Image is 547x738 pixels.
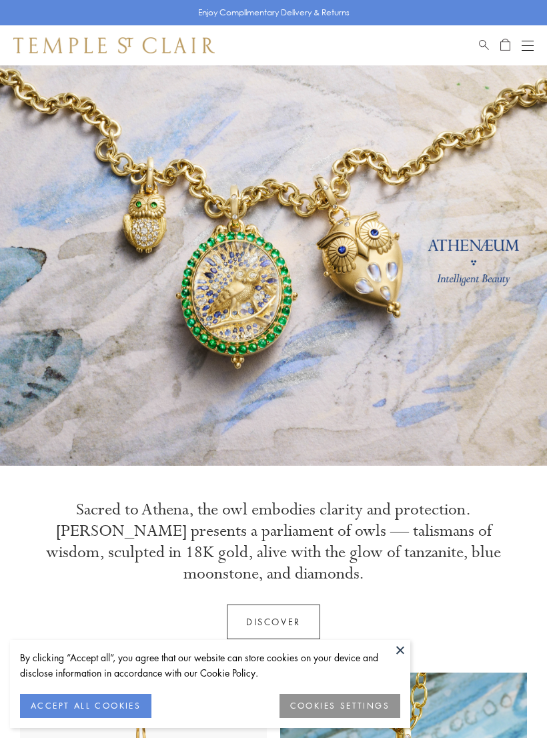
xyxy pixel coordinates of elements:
[280,694,400,718] button: COOKIES SETTINGS
[522,37,534,53] button: Open navigation
[40,499,507,585] p: Sacred to Athena, the owl embodies clarity and protection. [PERSON_NAME] presents a parliament of...
[20,650,400,681] div: By clicking “Accept all”, you agree that our website can store cookies on your device and disclos...
[227,605,320,639] a: Discover
[20,694,151,718] button: ACCEPT ALL COOKIES
[500,37,510,53] a: Open Shopping Bag
[198,6,350,19] p: Enjoy Complimentary Delivery & Returns
[13,37,215,53] img: Temple St. Clair
[479,37,489,53] a: Search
